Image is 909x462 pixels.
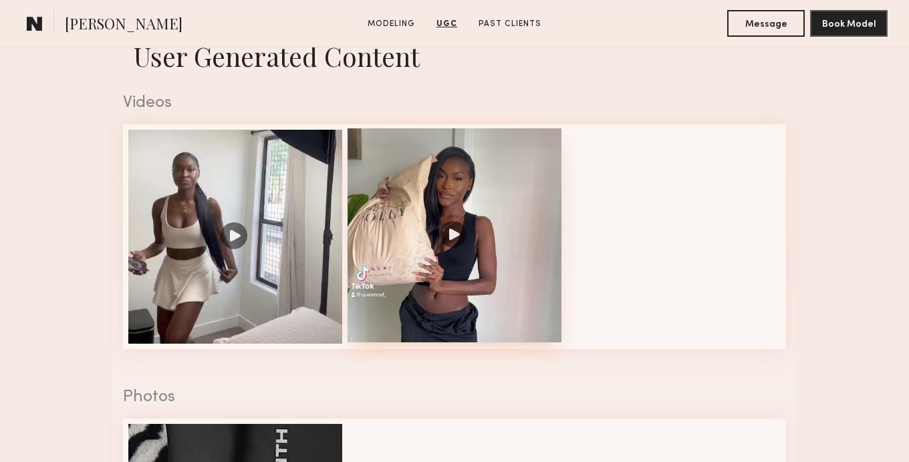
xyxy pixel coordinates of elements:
h1: User Generated Content [112,39,797,74]
a: Past Clients [473,18,547,30]
button: Book Model [810,10,888,37]
a: Modeling [362,18,420,30]
button: Message [727,10,805,37]
span: [PERSON_NAME] [65,13,182,37]
a: Book Model [810,17,888,29]
a: UGC [431,18,463,30]
div: Videos [123,95,786,112]
div: Photos [123,389,786,406]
